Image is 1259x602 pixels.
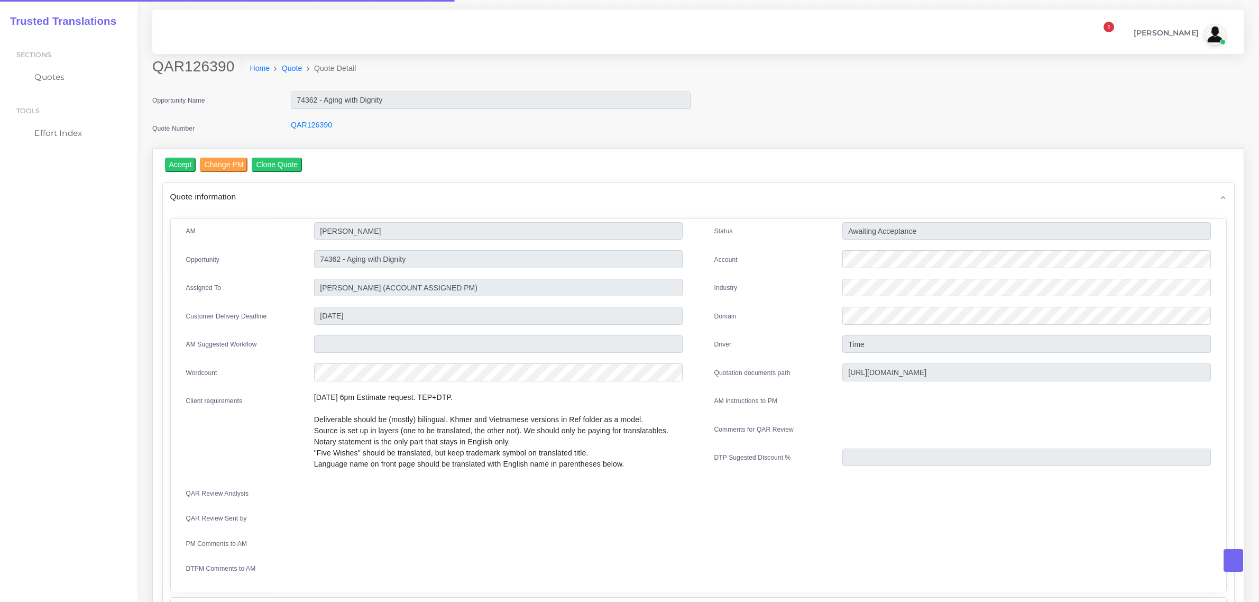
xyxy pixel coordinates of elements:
a: 1 [1094,28,1113,42]
label: Assigned To [186,283,222,293]
a: Quote [282,63,302,74]
span: Tools [16,107,40,115]
label: AM [186,226,196,236]
img: avatar [1205,24,1226,45]
span: Sections [16,51,51,59]
a: Effort Index [8,122,130,144]
a: Trusted Translations [3,13,116,30]
h2: QAR126390 [152,58,242,76]
label: AM instructions to PM [714,396,778,406]
span: Effort Index [34,127,82,139]
span: 1 [1104,22,1114,32]
label: Status [714,226,733,236]
input: pm [314,279,683,297]
a: [PERSON_NAME]avatar [1128,24,1229,45]
div: Quote information [163,183,1234,210]
label: Quotation documents path [714,368,791,378]
label: Opportunity Name [152,96,205,105]
label: Driver [714,340,732,349]
label: PM Comments to AM [186,539,247,549]
a: QAR126390 [291,121,332,129]
label: Wordcount [186,368,217,378]
h2: Trusted Translations [3,15,116,28]
span: Quote information [170,190,236,203]
label: Comments for QAR Review [714,425,794,434]
label: Account [714,255,738,264]
label: QAR Review Sent by [186,514,247,523]
label: AM Suggested Workflow [186,340,257,349]
input: Accept [165,158,196,172]
label: Opportunity [186,255,220,264]
span: [PERSON_NAME] [1134,29,1199,37]
input: Change PM [200,158,247,172]
p: [DATE] 6pm Estimate request. TEP+DTP. Deliverable should be (mostly) bilingual. Khmer and Vietnam... [314,392,683,470]
label: QAR Review Analysis [186,489,249,498]
label: Client requirements [186,396,243,406]
label: DTPM Comments to AM [186,564,256,573]
label: DTP Sugested Discount % [714,453,791,462]
span: Quotes [34,71,65,83]
a: Quotes [8,66,130,88]
a: Home [250,63,270,74]
label: Customer Delivery Deadline [186,312,267,321]
label: Domain [714,312,737,321]
label: Quote Number [152,124,195,133]
input: Clone Quote [252,158,302,172]
li: Quote Detail [302,63,356,74]
label: Industry [714,283,738,293]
